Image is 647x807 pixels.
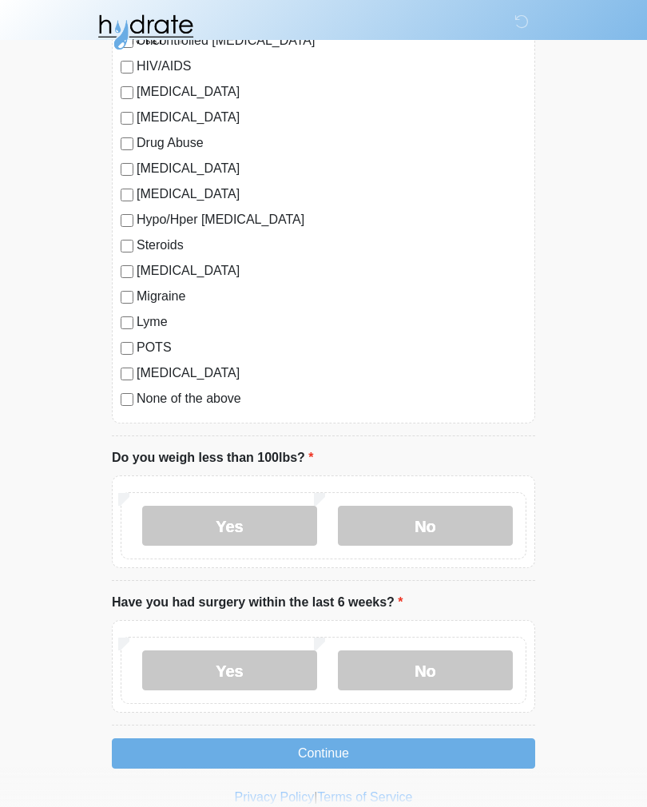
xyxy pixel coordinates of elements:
input: [MEDICAL_DATA] [121,189,133,201]
label: [MEDICAL_DATA] [137,82,526,101]
input: Hypo/Hper [MEDICAL_DATA] [121,214,133,227]
input: POTS [121,342,133,355]
label: None of the above [137,389,526,408]
input: Steroids [121,240,133,252]
label: Hypo/Hper [MEDICAL_DATA] [137,210,526,229]
label: Do you weigh less than 100lbs? [112,448,314,467]
input: HIV/AIDS [121,61,133,74]
label: [MEDICAL_DATA] [137,364,526,383]
label: Have you had surgery within the last 6 weeks? [112,593,403,612]
input: [MEDICAL_DATA] [121,86,133,99]
input: [MEDICAL_DATA] [121,163,133,176]
input: None of the above [121,393,133,406]
label: No [338,506,513,546]
img: Hydrate IV Bar - Fort Collins Logo [96,12,195,52]
button: Continue [112,738,535,769]
label: [MEDICAL_DATA] [137,261,526,280]
label: Yes [142,506,317,546]
a: Privacy Policy [235,790,315,804]
label: Migraine [137,287,526,306]
label: HIV/AIDS [137,57,526,76]
label: No [338,650,513,690]
label: Steroids [137,236,526,255]
label: [MEDICAL_DATA] [137,108,526,127]
label: Yes [142,650,317,690]
input: Lyme [121,316,133,329]
a: Terms of Service [317,790,412,804]
label: [MEDICAL_DATA] [137,159,526,178]
label: POTS [137,338,526,357]
input: [MEDICAL_DATA] [121,112,133,125]
input: Migraine [121,291,133,304]
a: | [314,790,317,804]
label: Drug Abuse [137,133,526,153]
label: Lyme [137,312,526,332]
input: [MEDICAL_DATA] [121,265,133,278]
input: [MEDICAL_DATA] [121,368,133,380]
input: Drug Abuse [121,137,133,150]
label: [MEDICAL_DATA] [137,185,526,204]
